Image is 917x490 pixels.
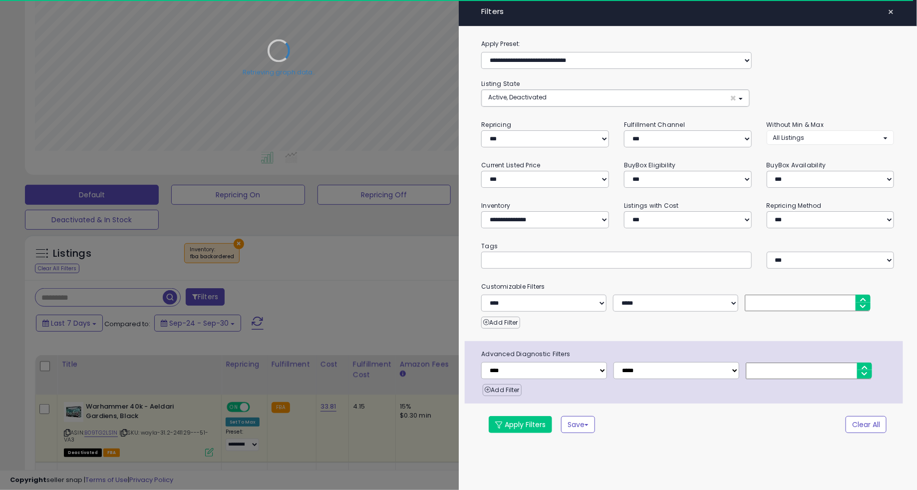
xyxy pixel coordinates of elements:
[767,120,824,129] small: Without Min & Max
[482,90,749,106] button: Active, Deactivated ×
[474,349,903,360] span: Advanced Diagnostic Filters
[730,93,737,103] span: ×
[624,120,685,129] small: Fulfillment Channel
[481,201,510,210] small: Inventory
[767,201,822,210] small: Repricing Method
[474,38,902,49] label: Apply Preset:
[474,281,902,292] small: Customizable Filters
[624,201,679,210] small: Listings with Cost
[481,317,520,329] button: Add Filter
[884,5,898,19] button: ×
[481,7,894,16] h4: Filters
[767,161,826,169] small: BuyBox Availability
[243,68,315,77] div: Retrieving graph data..
[561,416,595,433] button: Save
[489,416,552,433] button: Apply Filters
[624,161,676,169] small: BuyBox Eligibility
[846,416,887,433] button: Clear All
[888,5,894,19] span: ×
[481,161,540,169] small: Current Listed Price
[767,130,895,145] button: All Listings
[483,384,521,396] button: Add Filter
[474,241,902,252] small: Tags
[773,133,805,142] span: All Listings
